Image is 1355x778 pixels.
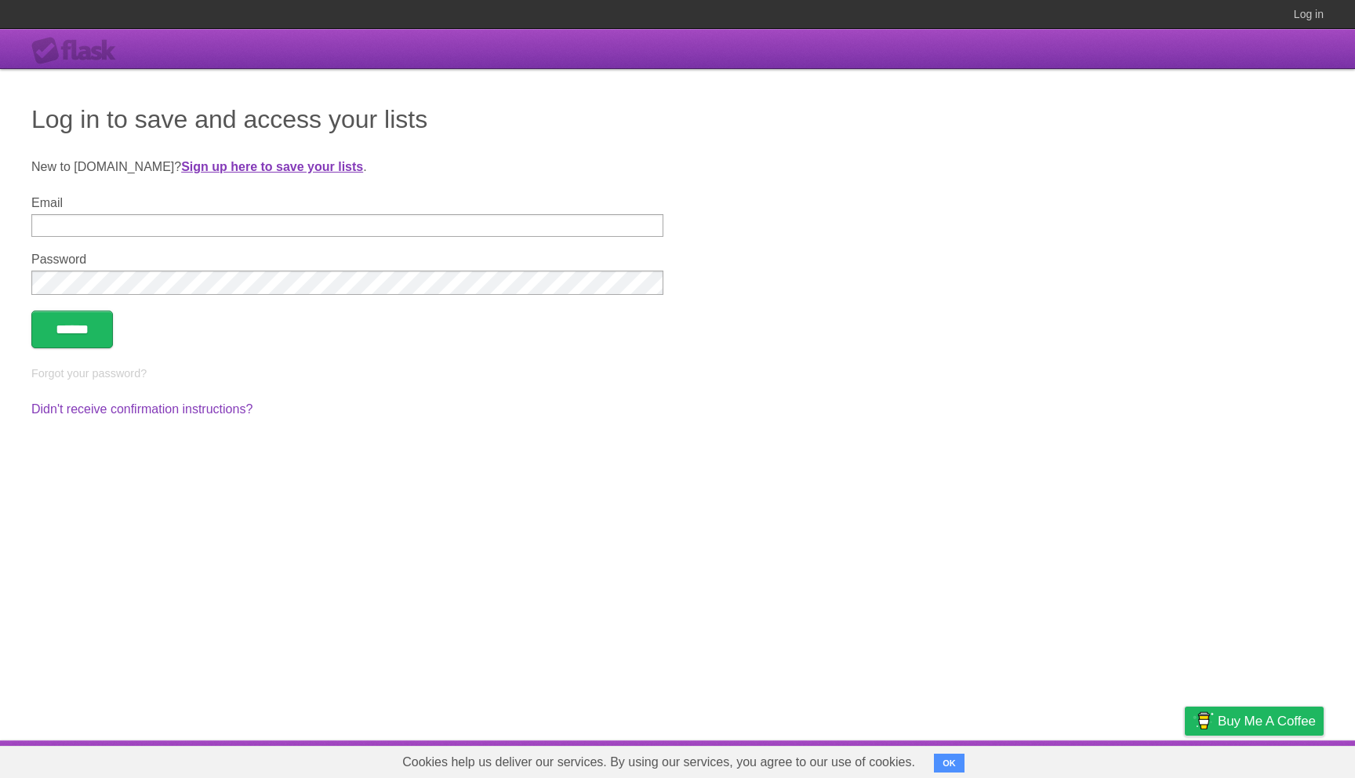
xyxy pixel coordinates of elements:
p: New to [DOMAIN_NAME]? . [31,158,1324,176]
a: Sign up here to save your lists [181,160,363,173]
a: Didn't receive confirmation instructions? [31,402,252,416]
div: Flask [31,37,125,65]
label: Email [31,196,663,210]
a: Suggest a feature [1225,744,1324,774]
label: Password [31,253,663,267]
a: About [976,744,1009,774]
h1: Log in to save and access your lists [31,100,1324,138]
a: Buy me a coffee [1185,707,1324,736]
a: Forgot your password? [31,367,147,380]
a: Developers [1028,744,1092,774]
a: Terms [1111,744,1146,774]
img: Buy me a coffee [1193,707,1214,734]
span: Buy me a coffee [1218,707,1316,735]
a: Privacy [1164,744,1205,774]
button: OK [934,754,964,773]
span: Cookies help us deliver our services. By using our services, you agree to our use of cookies. [387,747,931,778]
